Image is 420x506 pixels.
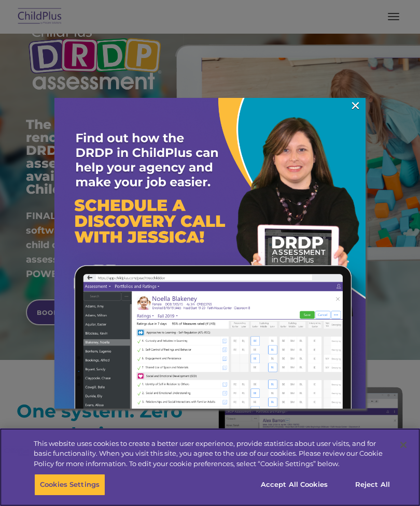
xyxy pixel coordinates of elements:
button: Close [392,433,415,456]
div: This website uses cookies to create a better user experience, provide statistics about user visit... [34,439,391,469]
button: Accept All Cookies [255,474,333,496]
button: Cookies Settings [34,474,105,496]
a: × [349,100,361,111]
button: Reject All [340,474,405,496]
